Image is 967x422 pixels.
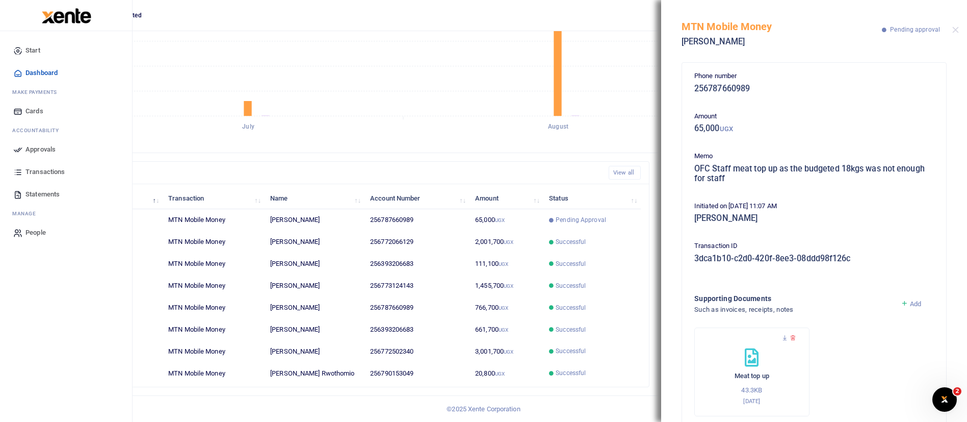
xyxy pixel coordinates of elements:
th: Transaction: activate to sort column ascending [163,187,265,209]
td: MTN Mobile Money [163,253,265,275]
h5: 3dca1b10-c2d0-420f-8ee3-08ddd98f126c [694,254,934,264]
h5: MTN Mobile Money [682,20,882,33]
p: Phone number [694,71,934,82]
td: MTN Mobile Money [163,340,265,362]
td: [PERSON_NAME] [265,275,364,297]
span: Successful [556,346,586,356]
td: 256790153049 [364,362,469,384]
td: [PERSON_NAME] [265,231,364,253]
img: logo-large [42,8,91,23]
small: UGX [504,349,513,355]
p: 43.3KB [705,385,799,396]
a: Dashboard [8,62,124,84]
td: 1,455,700 [469,275,543,297]
td: 766,700 [469,297,543,319]
a: Statements [8,183,124,206]
small: UGX [504,239,513,245]
tspan: August [548,123,568,131]
span: Dashboard [25,68,58,78]
th: Account Number: activate to sort column ascending [364,187,469,209]
td: [PERSON_NAME] [265,209,364,231]
li: Ac [8,122,124,138]
a: logo-small logo-large logo-large [41,11,91,19]
span: 2 [953,387,961,395]
a: Add [901,300,922,308]
td: [PERSON_NAME] [265,253,364,275]
td: 256787660989 [364,297,469,319]
span: Cards [25,106,43,116]
span: Successful [556,281,586,290]
td: 256393206683 [364,319,469,341]
h5: [PERSON_NAME] [682,37,882,47]
td: 661,700 [469,319,543,341]
td: MTN Mobile Money [163,319,265,341]
a: Approvals [8,138,124,161]
span: Successful [556,259,586,268]
button: Close [952,27,959,33]
p: Amount [694,111,934,122]
th: Amount: activate to sort column ascending [469,187,543,209]
span: Successful [556,325,586,334]
h5: [PERSON_NAME] [694,213,934,224]
p: Transaction ID [694,241,934,252]
span: Approvals [25,144,56,155]
a: Start [8,39,124,62]
a: People [8,221,124,244]
span: Add [910,300,921,308]
td: 2,001,700 [469,231,543,253]
th: Status: activate to sort column ascending [543,187,641,209]
p: Memo [694,151,934,162]
span: Transactions [25,167,65,177]
small: UGX [499,305,508,311]
h5: OFC Staff meat top up as the budgeted 18kgs was not enough for staff [694,164,934,184]
td: [PERSON_NAME] [265,319,364,341]
span: Pending approval [890,26,940,33]
td: 256772502340 [364,340,469,362]
a: Cards [8,100,124,122]
span: Successful [556,237,586,246]
td: [PERSON_NAME] Rwothomio [265,362,364,384]
td: 65,000 [469,209,543,231]
small: UGX [499,261,508,267]
div: Meat top up [694,328,809,416]
td: [PERSON_NAME] [265,297,364,319]
h5: 256787660989 [694,84,934,94]
small: UGX [495,217,505,223]
a: Transactions [8,161,124,183]
tspan: July [242,123,254,131]
td: [PERSON_NAME] [265,340,364,362]
td: MTN Mobile Money [163,297,265,319]
td: 111,100 [469,253,543,275]
th: Name: activate to sort column ascending [265,187,364,209]
td: MTN Mobile Money [163,209,265,231]
small: UGX [504,283,513,289]
a: View all [609,166,641,180]
li: M [8,206,124,221]
span: Start [25,45,40,56]
span: countability [20,127,59,134]
small: UGX [495,371,505,377]
span: Successful [556,303,586,312]
td: MTN Mobile Money [163,231,265,253]
h4: Supporting Documents [694,293,893,304]
span: Statements [25,189,60,200]
h4: Such as invoices, receipts, notes [694,304,893,315]
span: anage [17,210,36,217]
h4: Recent Transactions [47,167,600,179]
td: MTN Mobile Money [163,275,265,297]
small: UGX [720,125,733,133]
small: [DATE] [743,398,760,405]
td: 256787660989 [364,209,469,231]
td: 256773124143 [364,275,469,297]
iframe: Intercom live chat [932,387,957,412]
span: Pending Approval [556,215,606,225]
span: People [25,228,46,238]
span: Successful [556,368,586,378]
p: Initiated on [DATE] 11:07 AM [694,201,934,212]
td: 256393206683 [364,253,469,275]
h5: 65,000 [694,123,934,134]
td: 256772066129 [364,231,469,253]
td: 20,800 [469,362,543,384]
h6: Meat top up [705,372,799,380]
td: 3,001,700 [469,340,543,362]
